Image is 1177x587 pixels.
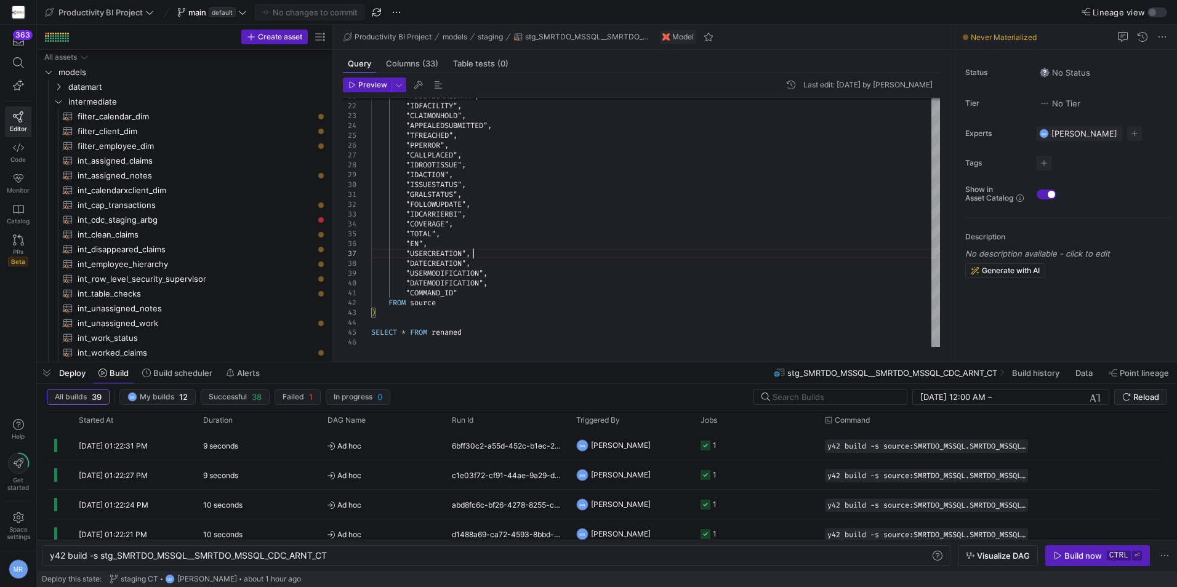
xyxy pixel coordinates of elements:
[137,362,218,383] button: Build scheduler
[982,266,1040,275] span: Generate with AI
[78,110,313,124] span: filter_calendar_dim​​​​​​​​​​
[1070,362,1101,383] button: Data
[576,416,620,425] span: Triggered By
[12,6,25,18] img: https://storage.googleapis.com/y42-prod-data-exchange/images/6On40cC7BTNLwgzZ6Z6KvpMAPxzV1NWE9CLY...
[1132,551,1142,561] kbd: ⏎
[275,389,321,405] button: Failed1
[326,389,390,405] button: In progress0
[42,345,327,360] a: int_worked_claims​​​​​​​​​​
[1075,368,1093,378] span: Data
[127,392,137,402] div: MR
[42,575,102,583] span: Deploy this state:
[449,170,453,180] span: ,
[406,258,466,268] span: "DATECREATION"
[5,2,31,23] a: https://storage.googleapis.com/y42-prod-data-exchange/images/6On40cC7BTNLwgzZ6Z6KvpMAPxzV1NWE9CLY...
[444,431,569,460] div: 6bff30c2-a55d-452c-b1ec-22f39f6b3490
[835,416,870,425] span: Command
[78,198,313,212] span: int_cap_transactions​​​​​​​​​​
[258,33,302,41] span: Create asset
[47,431,1160,460] div: Press SPACE to select this row.
[591,490,651,519] span: [PERSON_NAME]
[406,249,466,258] span: "USERCREATION"
[576,469,588,481] div: MR
[7,525,30,540] span: Space settings
[78,257,313,271] span: int_employee_hierarchy​​​​​​​​​​
[121,575,158,583] span: staging CT
[203,471,238,480] y42-duration: 9 seconds
[78,331,313,345] span: int_work_status​​​​​​​​​​
[410,327,427,337] span: FROM
[327,461,437,490] span: Ad hoc
[42,168,327,183] a: int_assigned_notes​​​​​​​​​​
[410,298,436,308] span: source
[13,248,23,255] span: PRs
[388,298,406,308] span: FROM
[462,160,466,170] span: ,
[68,80,326,94] span: datamart
[42,109,327,124] a: filter_calendar_dim​​​​​​​​​​
[78,154,313,168] span: int_assigned_claims​​​​​​​​​​
[78,287,313,301] span: int_table_checks​​​​​​​​​​
[47,519,1160,549] div: Press SPACE to select this row.
[406,140,444,150] span: "PPERROR"
[42,286,327,301] a: int_table_checks​​​​​​​​​​
[444,490,569,519] div: abd8fc6c-bf26-4278-8255-c9646ee042bb
[44,53,77,62] div: All assets
[444,460,569,489] div: c1e03f72-cf91-44ae-9a29-dd1cd2686f16
[1107,551,1131,561] kbd: ctrl
[42,124,327,138] a: filter_client_dim​​​​​​​​​​
[79,500,148,509] span: [DATE] 01:22:24 PM
[406,121,488,130] span: "APPEALEDSUBMITTED"
[201,389,270,405] button: Successful38
[1012,368,1059,378] span: Build history
[988,392,992,402] span: –
[42,94,327,109] div: Press SPACE to select this row.
[78,316,313,330] span: int_unassigned_work​​​​​​​​​​
[965,233,1172,241] p: Description
[1037,65,1093,81] button: No statusNo Status
[42,316,327,330] div: Press SPACE to select this row.
[971,33,1037,42] span: Never Materialized
[140,393,174,401] span: My builds
[93,362,134,383] button: Build
[444,140,449,150] span: ,
[453,60,508,68] span: Table tests
[42,316,327,330] a: int_unassigned_work​​​​​​​​​​
[5,106,31,137] a: Editor
[1045,545,1150,566] button: Build nowctrl⏎
[406,239,423,249] span: "EN"
[42,124,327,138] div: Press SPACE to select this row.
[153,368,212,378] span: Build scheduler
[466,258,470,268] span: ,
[343,190,356,199] div: 31
[110,368,129,378] span: Build
[42,330,327,345] div: Press SPACE to select this row.
[478,33,503,41] span: staging
[462,111,466,121] span: ,
[343,258,356,268] div: 38
[42,153,327,168] div: Press SPACE to select this row.
[42,198,327,212] a: int_cap_transactions​​​​​​​​​​
[576,498,588,511] div: MR
[10,125,27,132] span: Editor
[457,190,462,199] span: ,
[406,190,457,199] span: "GRALSTATUS"
[78,139,313,153] span: filter_employee_dim​​​​​​​​​​
[1006,362,1067,383] button: Build history
[343,308,356,317] div: 43
[827,530,1026,539] span: y42 build -s source:SMRTDO_MSSQL.SMRTDO_MSSQL_CDC_ARNT_CT
[79,530,147,539] span: [DATE] 01:22:21 PM
[662,33,670,41] img: undefined
[371,327,397,337] span: SELECT
[42,50,327,65] div: Press SPACE to select this row.
[55,393,87,401] span: All builds
[466,199,470,209] span: ,
[406,268,483,278] span: "USERMODIFICATION"
[209,393,247,401] span: Successful
[8,257,28,266] span: Beta
[475,30,506,44] button: staging
[59,368,86,378] span: Deploy
[203,500,243,509] y42-duration: 10 seconds
[42,227,327,242] a: int_clean_claims​​​​​​​​​​
[237,368,260,378] span: Alerts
